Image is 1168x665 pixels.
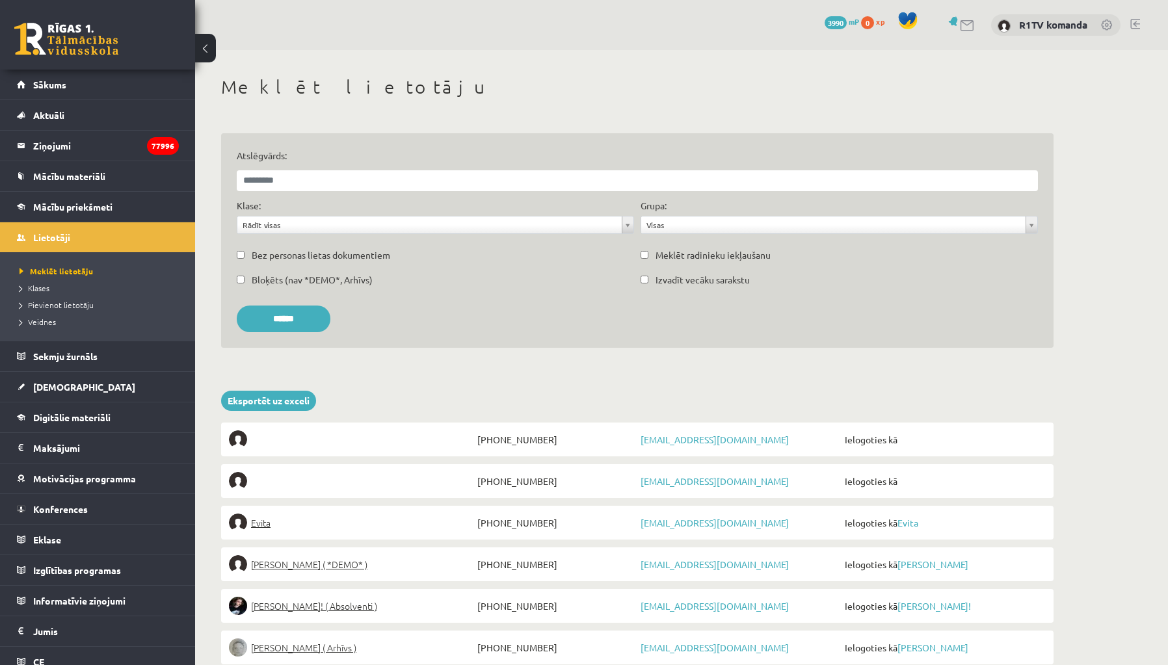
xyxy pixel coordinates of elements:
a: [PERSON_NAME] ( *DEMO* ) [229,555,474,573]
a: Ziņojumi77996 [17,131,179,161]
span: Ielogoties kā [842,430,1046,449]
span: Mācību materiāli [33,170,105,182]
span: [PHONE_NUMBER] [474,597,637,615]
span: [PHONE_NUMBER] [474,514,637,532]
a: Aktuāli [17,100,179,130]
span: Informatīvie ziņojumi [33,595,126,606]
img: Sofija Anrio-Karlauska! [229,597,247,615]
a: [PERSON_NAME] ( Arhīvs ) [229,638,474,657]
a: Mācību priekšmeti [17,192,179,222]
a: Evita [229,514,474,532]
a: 0 xp [861,16,891,27]
a: Mācību materiāli [17,161,179,191]
span: xp [876,16,884,27]
a: Evita [897,517,918,528]
span: [PERSON_NAME]! ( Absolventi ) [251,597,377,615]
a: [EMAIL_ADDRESS][DOMAIN_NAME] [641,600,789,612]
span: 0 [861,16,874,29]
a: Motivācijas programma [17,463,179,493]
span: Eklase [33,534,61,545]
legend: Maksājumi [33,433,179,463]
span: Visas [646,216,1020,233]
label: Meklēt radinieku iekļaušanu [656,248,771,262]
a: Rīgas 1. Tālmācības vidusskola [14,23,118,55]
span: Aktuāli [33,109,64,121]
a: Rādīt visas [237,216,633,233]
label: Grupa: [641,199,667,213]
span: Meklēt lietotāju [20,266,93,276]
a: Lietotāji [17,222,179,252]
a: [DEMOGRAPHIC_DATA] [17,372,179,402]
span: Ielogoties kā [842,638,1046,657]
a: Klases [20,282,182,294]
label: Atslēgvārds: [237,149,1038,163]
span: [PHONE_NUMBER] [474,472,637,490]
label: Klase: [237,199,261,213]
a: [PERSON_NAME] [897,558,968,570]
span: [DEMOGRAPHIC_DATA] [33,381,135,393]
img: Elīna Elizabete Ancveriņa [229,555,247,573]
span: Lietotāji [33,231,70,243]
span: [PHONE_NUMBER] [474,555,637,573]
a: Sākums [17,70,179,99]
a: [PERSON_NAME]! ( Absolventi ) [229,597,474,615]
a: R1TV komanda [1019,18,1087,31]
span: Mācību priekšmeti [33,201,113,213]
a: Izglītības programas [17,555,179,585]
a: Konferences [17,494,179,524]
a: Veidnes [20,316,182,328]
img: R1TV komanda [998,20,1011,33]
span: Digitālie materiāli [33,411,111,423]
a: [PERSON_NAME]! [897,600,971,612]
span: Evita [251,514,271,532]
span: [PERSON_NAME] ( *DEMO* ) [251,555,367,573]
span: [PHONE_NUMBER] [474,638,637,657]
span: Ielogoties kā [842,555,1046,573]
a: Sekmju žurnāls [17,341,179,371]
a: Meklēt lietotāju [20,265,182,277]
span: Sekmju žurnāls [33,350,98,362]
span: Sākums [33,79,66,90]
span: Ielogoties kā [842,597,1046,615]
a: Jumis [17,616,179,646]
a: 3990 mP [825,16,859,27]
label: Bloķēts (nav *DEMO*, Arhīvs) [252,273,373,287]
a: [EMAIL_ADDRESS][DOMAIN_NAME] [641,558,789,570]
span: Veidnes [20,317,56,327]
span: Jumis [33,625,58,637]
span: 3990 [825,16,847,29]
span: [PHONE_NUMBER] [474,430,637,449]
img: Lelde Braune [229,638,247,657]
a: Eksportēt uz exceli [221,391,316,411]
span: Klases [20,283,49,293]
a: [EMAIL_ADDRESS][DOMAIN_NAME] [641,642,789,653]
span: Ielogoties kā [842,514,1046,532]
a: Informatīvie ziņojumi [17,586,179,616]
a: Digitālie materiāli [17,402,179,432]
span: Ielogoties kā [842,472,1046,490]
label: Bez personas lietas dokumentiem [252,248,390,262]
span: [PERSON_NAME] ( Arhīvs ) [251,638,356,657]
span: Motivācijas programma [33,473,136,484]
span: mP [849,16,859,27]
span: Rādīt visas [243,216,617,233]
a: [PERSON_NAME] [897,642,968,653]
a: Maksājumi [17,433,179,463]
a: Eklase [17,525,179,554]
a: Pievienot lietotāju [20,299,182,311]
a: [EMAIL_ADDRESS][DOMAIN_NAME] [641,434,789,445]
h1: Meklēt lietotāju [221,76,1054,98]
label: Izvadīt vecāku sarakstu [656,273,750,287]
span: Pievienot lietotāju [20,300,94,310]
legend: Ziņojumi [33,131,179,161]
i: 77996 [147,137,179,155]
span: Konferences [33,503,88,515]
a: [EMAIL_ADDRESS][DOMAIN_NAME] [641,475,789,487]
span: Izglītības programas [33,564,121,576]
img: Evita [229,514,247,532]
a: [EMAIL_ADDRESS][DOMAIN_NAME] [641,517,789,528]
a: Visas [641,216,1037,233]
